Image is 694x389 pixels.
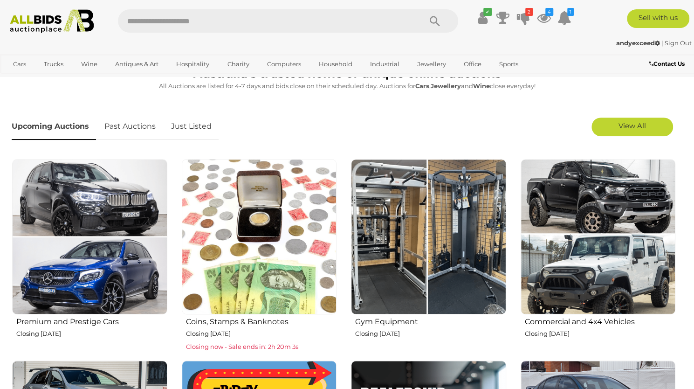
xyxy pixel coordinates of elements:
[182,159,337,314] img: Coins, Stamps & Banknotes
[475,9,489,26] a: ✔
[458,56,488,72] a: Office
[649,59,687,69] a: Contact Us
[12,113,96,140] a: Upcoming Auctions
[355,315,506,326] h2: Gym Equipment
[12,159,167,353] a: Premium and Prestige Cars Closing [DATE]
[164,113,219,140] a: Just Listed
[109,56,165,72] a: Antiques & Art
[473,82,490,90] strong: Wine
[355,328,506,339] p: Closing [DATE]
[483,8,492,16] i: ✔
[75,56,103,72] a: Wine
[350,159,506,353] a: Gym Equipment Closing [DATE]
[12,67,682,80] h1: Australia's trusted home of unique online auctions
[412,9,458,33] button: Search
[12,159,167,314] img: Premium and Prestige Cars
[649,60,685,67] b: Contact Us
[493,56,524,72] a: Sports
[516,9,530,26] a: 2
[616,39,661,47] a: andyexceed
[557,9,571,26] a: 1
[525,328,676,339] p: Closing [DATE]
[7,72,85,87] a: [GEOGRAPHIC_DATA]
[364,56,405,72] a: Industrial
[97,113,163,140] a: Past Auctions
[5,9,99,33] img: Allbids.com.au
[12,81,682,91] p: All Auctions are listed for 4-7 days and bids close on their scheduled day. Auctions for , and cl...
[16,315,167,326] h2: Premium and Prestige Cars
[431,82,461,90] strong: Jewellery
[221,56,255,72] a: Charity
[313,56,358,72] a: Household
[627,9,689,28] a: Sell with us
[170,56,215,72] a: Hospitality
[16,328,167,339] p: Closing [DATE]
[665,39,692,47] a: Sign Out
[525,315,676,326] h2: Commercial and 4x4 Vehicles
[616,39,660,47] strong: andyexceed
[525,8,533,16] i: 2
[351,159,506,314] img: Gym Equipment
[38,56,69,72] a: Trucks
[521,159,676,314] img: Commercial and 4x4 Vehicles
[411,56,452,72] a: Jewellery
[415,82,429,90] strong: Cars
[537,9,551,26] a: 4
[520,159,676,353] a: Commercial and 4x4 Vehicles Closing [DATE]
[545,8,553,16] i: 4
[181,159,337,353] a: Coins, Stamps & Banknotes Closing [DATE] Closing now - Sale ends in: 2h 20m 3s
[186,343,298,350] span: Closing now - Sale ends in: 2h 20m 3s
[186,328,337,339] p: Closing [DATE]
[261,56,307,72] a: Computers
[567,8,574,16] i: 1
[186,315,337,326] h2: Coins, Stamps & Banknotes
[618,121,646,130] span: View All
[661,39,663,47] span: |
[7,56,32,72] a: Cars
[591,118,673,136] a: View All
